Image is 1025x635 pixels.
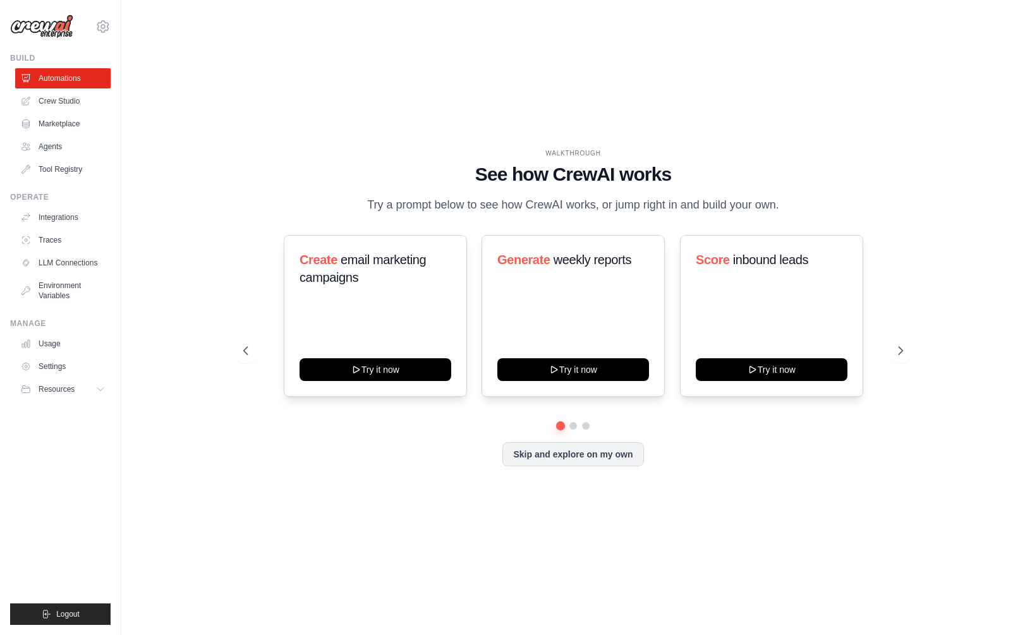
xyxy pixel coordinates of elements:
span: Create [300,253,337,267]
span: weekly reports [554,253,631,267]
div: WALKTHROUGH [243,148,904,158]
h1: See how CrewAI works [243,163,904,186]
div: Manage [10,318,111,329]
a: Marketplace [15,114,111,134]
iframe: Chat Widget [962,574,1025,635]
img: Logo [10,15,73,39]
a: Tool Registry [15,159,111,179]
a: Environment Variables [15,275,111,306]
button: Logout [10,603,111,625]
div: Build [10,53,111,63]
a: Automations [15,68,111,88]
button: Try it now [300,358,451,381]
a: Traces [15,230,111,250]
a: Settings [15,356,111,377]
span: Resources [39,384,75,394]
span: Generate [497,253,550,267]
span: Logout [56,609,80,619]
span: Score [696,253,730,267]
a: Integrations [15,207,111,227]
button: Try it now [497,358,649,381]
a: Crew Studio [15,91,111,111]
a: LLM Connections [15,253,111,273]
button: Resources [15,379,111,399]
span: inbound leads [733,253,808,267]
a: Usage [15,334,111,354]
div: Operate [10,192,111,202]
p: Try a prompt below to see how CrewAI works, or jump right in and build your own. [361,196,785,214]
button: Skip and explore on my own [502,442,643,466]
a: Agents [15,136,111,157]
button: Try it now [696,358,847,381]
span: email marketing campaigns [300,253,426,284]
